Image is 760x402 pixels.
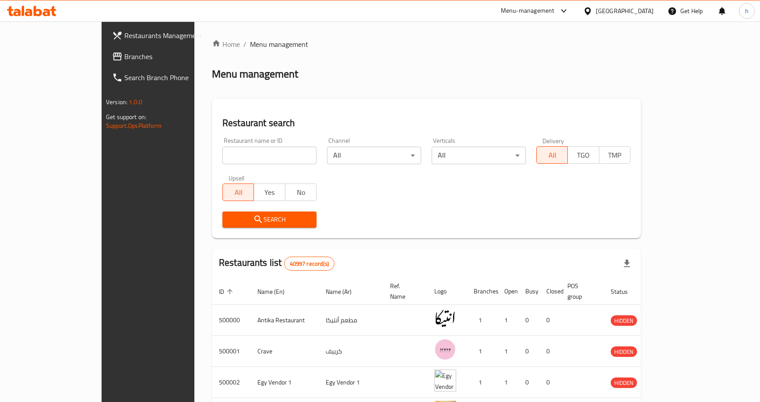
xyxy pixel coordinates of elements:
span: Yes [257,186,281,199]
td: مطعم أنتيكا [319,305,383,336]
button: TMP [599,146,630,164]
th: Branches [467,278,497,305]
td: 500001 [212,336,250,367]
th: Busy [518,278,539,305]
span: 1.0.0 [129,96,142,108]
td: 0 [539,336,560,367]
th: Open [497,278,518,305]
td: 500000 [212,305,250,336]
button: Yes [253,183,285,201]
th: Closed [539,278,560,305]
div: Export file [616,253,637,274]
td: 0 [518,336,539,367]
td: كرييف [319,336,383,367]
span: HIDDEN [611,347,637,357]
nav: breadcrumb [212,39,641,49]
td: 0 [539,305,560,336]
img: Crave [434,339,456,360]
td: 1 [467,367,497,398]
td: 1 [497,367,518,398]
td: Antika Restaurant [250,305,319,336]
span: TGO [571,149,595,162]
button: All [536,146,568,164]
td: Egy Vendor 1 [319,367,383,398]
span: h [745,6,749,16]
span: Ref. Name [390,281,417,302]
span: Menu management [250,39,308,49]
span: No [289,186,313,199]
h2: Restaurant search [222,116,630,130]
span: POS group [567,281,593,302]
div: HIDDEN [611,315,637,326]
td: 1 [467,305,497,336]
span: HIDDEN [611,378,637,388]
label: Upsell [229,175,245,181]
button: No [285,183,317,201]
a: Branches [105,46,229,67]
span: Status [611,286,639,297]
img: Egy Vendor 1 [434,370,456,391]
td: 0 [518,305,539,336]
div: HIDDEN [611,377,637,388]
input: Search for restaurant name or ID.. [222,147,317,164]
a: Search Branch Phone [105,67,229,88]
span: All [540,149,564,162]
li: / [243,39,246,49]
span: HIDDEN [611,316,637,326]
h2: Restaurants list [219,256,334,271]
span: Search [229,214,310,225]
td: 1 [467,336,497,367]
span: ID [219,286,236,297]
a: Restaurants Management [105,25,229,46]
td: 0 [539,367,560,398]
div: All [327,147,421,164]
label: Delivery [542,138,564,144]
span: All [226,186,250,199]
a: Support.OpsPlatform [106,120,162,131]
span: Restaurants Management [124,30,222,41]
td: 0 [518,367,539,398]
div: All [432,147,526,164]
img: Antika Restaurant [434,307,456,329]
td: 1 [497,305,518,336]
span: TMP [603,149,627,162]
td: 500002 [212,367,250,398]
span: Name (Ar) [326,286,363,297]
div: [GEOGRAPHIC_DATA] [596,6,654,16]
div: Total records count [284,257,334,271]
span: Name (En) [257,286,296,297]
h2: Menu management [212,67,298,81]
span: Branches [124,51,222,62]
span: Version: [106,96,127,108]
td: Egy Vendor 1 [250,367,319,398]
span: Get support on: [106,111,146,123]
th: Logo [427,278,467,305]
td: Crave [250,336,319,367]
button: Search [222,212,317,228]
button: All [222,183,254,201]
span: Search Branch Phone [124,72,222,83]
div: Menu-management [501,6,555,16]
div: HIDDEN [611,346,637,357]
td: 1 [497,336,518,367]
button: TGO [567,146,599,164]
span: 40997 record(s) [285,260,334,268]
